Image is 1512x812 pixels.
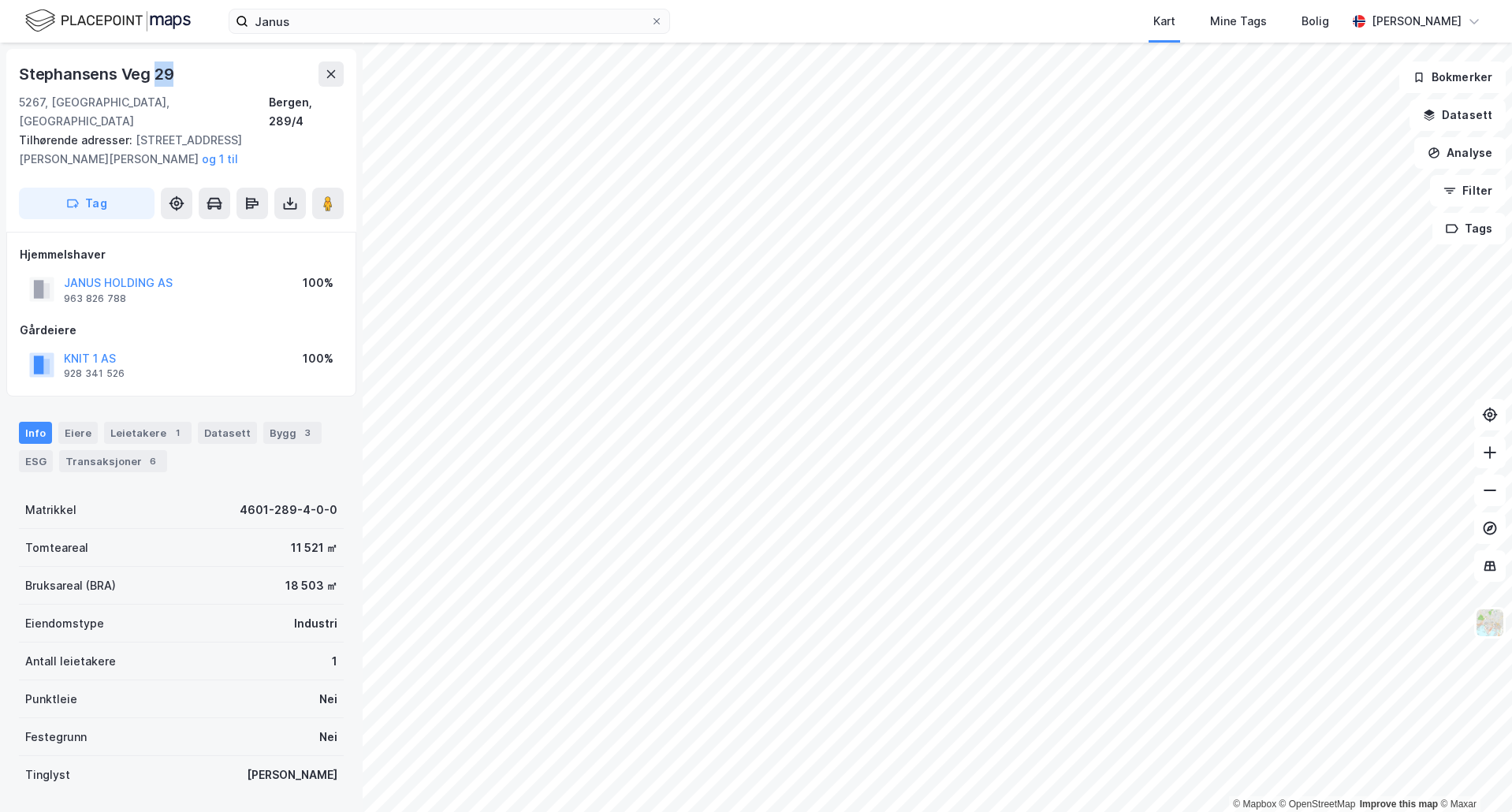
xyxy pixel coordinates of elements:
[19,188,155,219] button: Tag
[25,576,116,595] div: Bruksareal (BRA)
[240,501,337,520] div: 4601-289-4-0-0
[25,538,88,557] div: Tomteareal
[1433,736,1512,812] div: Kontrollprogram for chat
[303,274,333,292] div: 100%
[285,576,337,595] div: 18 503 ㎡
[25,690,77,709] div: Punktleie
[247,765,337,784] div: [PERSON_NAME]
[1302,12,1329,31] div: Bolig
[1210,12,1267,31] div: Mine Tags
[25,652,116,671] div: Antall leietakere
[25,765,70,784] div: Tinglyst
[1372,12,1462,31] div: [PERSON_NAME]
[300,425,315,441] div: 3
[1433,736,1512,812] iframe: Chat Widget
[145,453,161,469] div: 6
[319,728,337,747] div: Nei
[58,422,98,444] div: Eiere
[25,614,104,633] div: Eiendomstype
[1153,12,1175,31] div: Kart
[25,7,191,35] img: logo.f888ab2527a4732fd821a326f86c7f29.svg
[198,422,257,444] div: Datasett
[20,245,343,264] div: Hjemmelshaver
[19,450,53,472] div: ESG
[263,422,322,444] div: Bygg
[20,321,343,340] div: Gårdeiere
[19,133,136,147] span: Tilhørende adresser:
[1432,213,1506,244] button: Tags
[19,61,177,87] div: Stephansens Veg 29
[1399,61,1506,93] button: Bokmerker
[248,9,650,33] input: Søk på adresse, matrikkel, gårdeiere, leietakere eller personer
[64,292,126,305] div: 963 826 788
[1279,799,1356,810] a: OpenStreetMap
[1475,608,1505,638] img: Z
[1233,799,1276,810] a: Mapbox
[1410,99,1506,131] button: Datasett
[19,131,331,169] div: [STREET_ADDRESS][PERSON_NAME][PERSON_NAME]
[1360,799,1438,810] a: Improve this map
[319,690,337,709] div: Nei
[59,450,167,472] div: Transaksjoner
[25,728,87,747] div: Festegrunn
[303,349,333,368] div: 100%
[291,538,337,557] div: 11 521 ㎡
[64,367,125,380] div: 928 341 526
[294,614,337,633] div: Industri
[332,652,337,671] div: 1
[1414,137,1506,169] button: Analyse
[104,422,192,444] div: Leietakere
[169,425,185,441] div: 1
[19,422,52,444] div: Info
[1430,175,1506,207] button: Filter
[269,93,344,131] div: Bergen, 289/4
[25,501,76,520] div: Matrikkel
[19,93,269,131] div: 5267, [GEOGRAPHIC_DATA], [GEOGRAPHIC_DATA]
